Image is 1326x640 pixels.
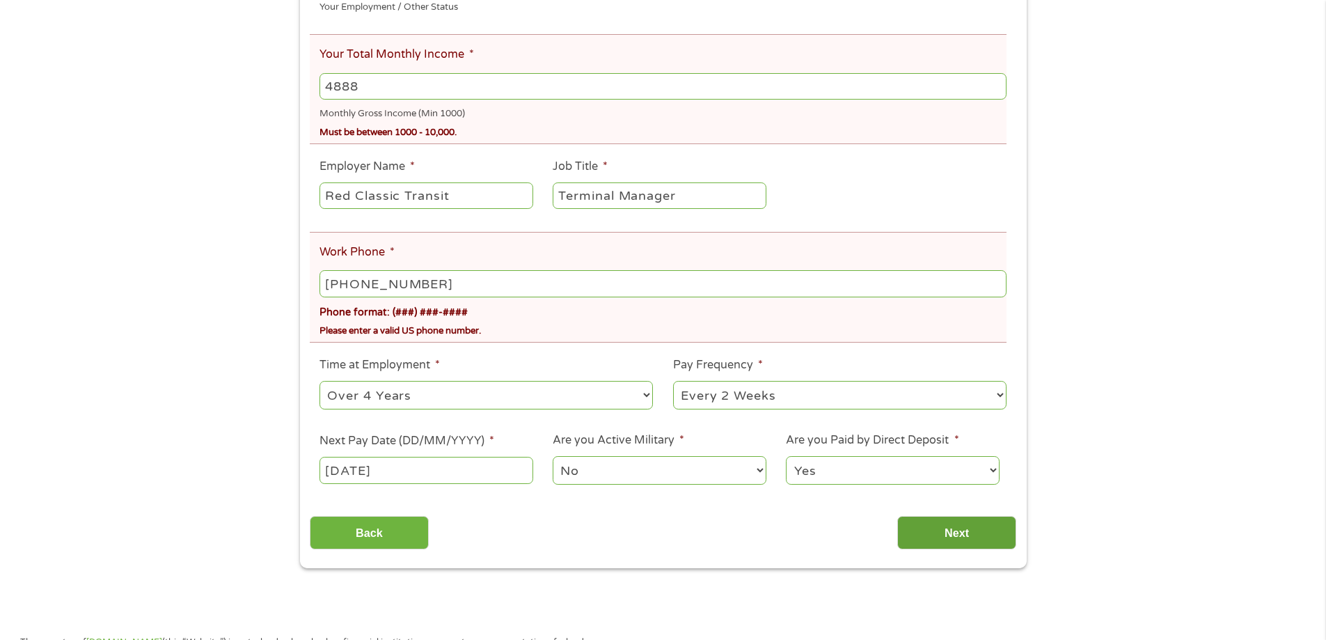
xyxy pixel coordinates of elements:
[319,159,415,174] label: Employer Name
[319,457,532,483] input: ---Click Here for Calendar ---
[319,299,1006,320] div: Phone format: (###) ###-####
[319,47,474,62] label: Your Total Monthly Income
[553,182,766,209] input: Cashier
[673,358,763,373] label: Pay Frequency
[310,516,429,550] input: Back
[897,516,1016,550] input: Next
[319,358,440,373] label: Time at Employment
[553,159,608,174] label: Job Title
[319,245,395,260] label: Work Phone
[553,433,684,448] label: Are you Active Military
[319,434,494,448] label: Next Pay Date (DD/MM/YYYY)
[319,182,532,209] input: Walmart
[319,270,1006,297] input: (231) 754-4010
[319,102,1006,121] div: Monthly Gross Income (Min 1000)
[319,320,1006,338] div: Please enter a valid US phone number.
[319,73,1006,100] input: 1800
[319,121,1006,140] div: Must be between 1000 - 10,000.
[786,433,958,448] label: Are you Paid by Direct Deposit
